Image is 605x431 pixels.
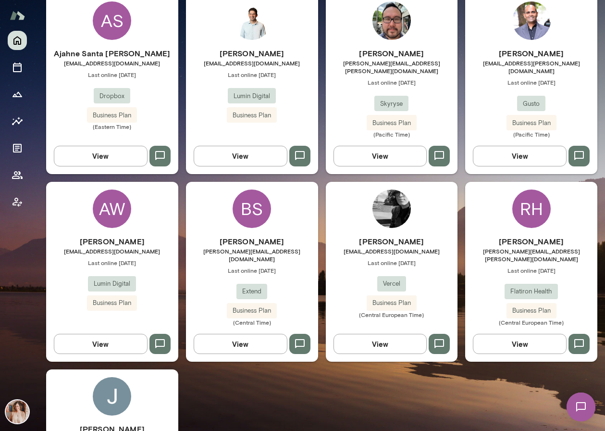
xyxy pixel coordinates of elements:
button: View [473,146,567,166]
h6: Ajahne Santa [PERSON_NAME] [46,48,178,59]
span: [PERSON_NAME][EMAIL_ADDRESS][PERSON_NAME][DOMAIN_NAME] [326,59,458,75]
span: Last online [DATE] [186,71,318,78]
button: View [194,334,287,354]
span: Extend [236,287,267,296]
img: Mento [10,6,25,25]
span: Dropbox [94,91,130,101]
span: Business Plan [87,298,137,308]
img: George Evans [372,1,411,40]
button: View [333,334,427,354]
span: Last online [DATE] [46,71,178,78]
span: Last online [DATE] [186,266,318,274]
img: Lux Nagarajan [512,1,551,40]
span: Business Plan [367,298,417,308]
h6: [PERSON_NAME] [186,48,318,59]
button: Insights [8,112,27,131]
h6: [PERSON_NAME] [326,236,458,247]
div: BS [233,190,271,228]
button: Members [8,165,27,185]
span: Last online [DATE] [326,259,458,266]
img: Bel Curcio [372,190,411,228]
span: Last online [DATE] [465,78,597,86]
img: Payam Nael [233,1,271,40]
span: [EMAIL_ADDRESS][DOMAIN_NAME] [46,247,178,255]
span: [EMAIL_ADDRESS][DOMAIN_NAME] [186,59,318,67]
span: Business Plan [227,111,277,120]
span: Business Plan [87,111,137,120]
h6: [PERSON_NAME] [465,236,597,247]
span: (Eastern Time) [46,123,178,130]
button: Home [8,31,27,50]
div: AW [93,190,131,228]
span: [EMAIL_ADDRESS][DOMAIN_NAME] [326,247,458,255]
h6: [PERSON_NAME] [465,48,597,59]
button: Sessions [8,58,27,77]
img: Jack Taylor [93,377,131,416]
span: Lumin Digital [228,91,276,101]
span: Business Plan [367,118,417,128]
span: Business Plan [227,306,277,316]
button: View [54,146,148,166]
span: Vercel [377,279,406,289]
h6: [PERSON_NAME] [46,236,178,247]
span: Last online [DATE] [46,259,178,266]
span: Business Plan [506,118,556,128]
span: [EMAIL_ADDRESS][DOMAIN_NAME] [46,59,178,67]
span: Gusto [517,99,545,109]
button: Documents [8,139,27,158]
span: Last online [DATE] [465,266,597,274]
span: (Pacific Time) [465,130,597,138]
span: Flatiron Health [505,287,558,296]
span: [EMAIL_ADDRESS][PERSON_NAME][DOMAIN_NAME] [465,59,597,75]
div: RH [512,190,551,228]
button: Client app [8,192,27,212]
button: View [473,334,567,354]
span: (Central European Time) [326,311,458,318]
span: (Pacific Time) [326,130,458,138]
h6: [PERSON_NAME] [326,48,458,59]
button: View [54,334,148,354]
span: (Central Time) [186,318,318,326]
span: Business Plan [506,306,556,316]
button: View [333,146,427,166]
h6: [PERSON_NAME] [186,236,318,247]
span: Lumin Digital [88,279,136,289]
span: Skyryse [374,99,408,109]
button: Growth Plan [8,85,27,104]
span: [PERSON_NAME][EMAIL_ADDRESS][DOMAIN_NAME] [186,247,318,263]
button: View [194,146,287,166]
img: Nancy Alsip [6,400,29,423]
span: Last online [DATE] [326,78,458,86]
span: [PERSON_NAME][EMAIL_ADDRESS][PERSON_NAME][DOMAIN_NAME] [465,247,597,263]
span: (Central European Time) [465,318,597,326]
div: AS [93,1,131,40]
